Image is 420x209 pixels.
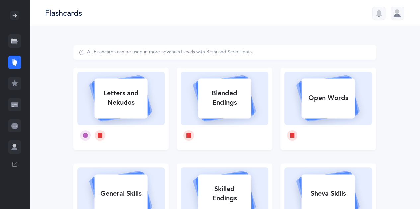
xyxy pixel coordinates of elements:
div: Flashcards [45,8,82,19]
div: General Skills [94,185,147,202]
div: Open Words [301,89,355,107]
div: Skilled Endings [198,181,251,207]
div: Letters and Nekudos [94,85,147,111]
div: All Flashcards can be used in more advanced levels with Rashi and Script fonts. [87,49,253,56]
div: Blended Endings [198,85,251,111]
div: Sheva Skills [301,185,355,202]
